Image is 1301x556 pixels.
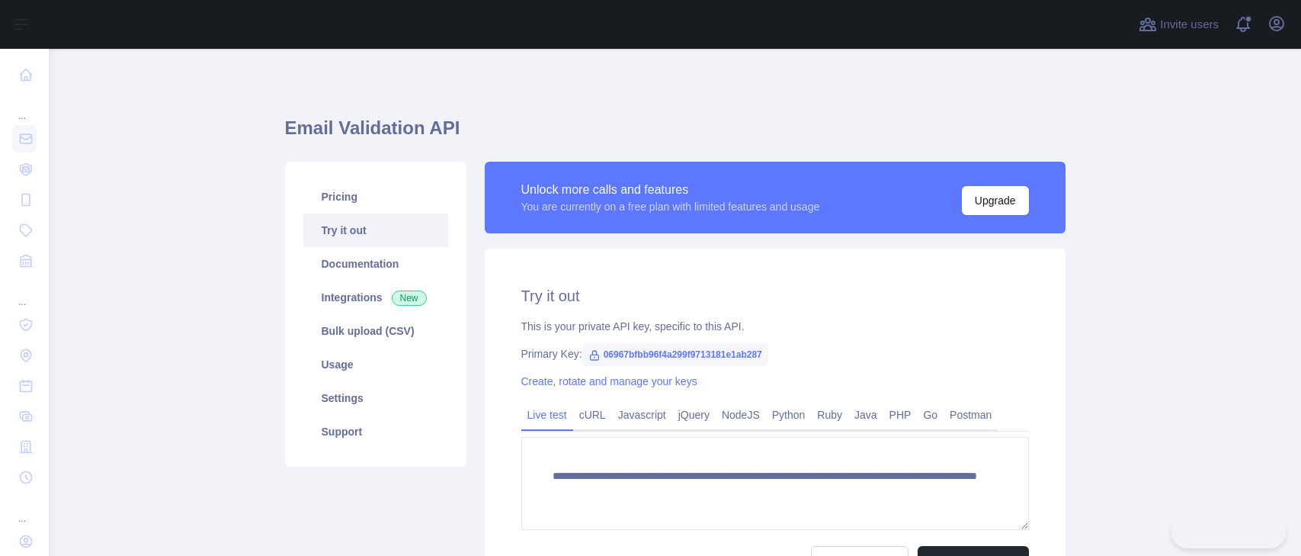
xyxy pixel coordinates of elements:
[521,285,1029,307] h2: Try it out
[303,415,448,448] a: Support
[883,403,918,427] a: PHP
[1160,16,1219,34] span: Invite users
[285,116,1065,153] h1: Email Validation API
[944,403,998,427] a: Postman
[12,494,37,525] div: ...
[766,403,812,427] a: Python
[811,403,848,427] a: Ruby
[1171,516,1286,548] iframe: Help Scout Beacon - Open
[521,403,573,427] a: Live test
[1136,12,1222,37] button: Invite users
[521,319,1029,334] div: This is your private API key, specific to this API.
[521,346,1029,362] div: Primary Key:
[303,214,448,247] a: Try it out
[672,403,716,427] a: jQuery
[303,180,448,214] a: Pricing
[962,186,1029,215] button: Upgrade
[612,403,672,427] a: Javascript
[521,181,820,199] div: Unlock more calls and features
[582,343,768,366] span: 06967bfbb96f4a299f9713181e1ab287
[716,403,766,427] a: NodeJS
[12,278,37,308] div: ...
[521,199,820,214] div: You are currently on a free plan with limited features and usage
[917,403,944,427] a: Go
[303,348,448,381] a: Usage
[521,375,697,387] a: Create, rotate and manage your keys
[303,281,448,314] a: Integrations New
[303,381,448,415] a: Settings
[848,403,883,427] a: Java
[392,291,427,306] span: New
[303,247,448,281] a: Documentation
[303,314,448,348] a: Bulk upload (CSV)
[12,92,37,122] div: ...
[573,403,612,427] a: cURL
